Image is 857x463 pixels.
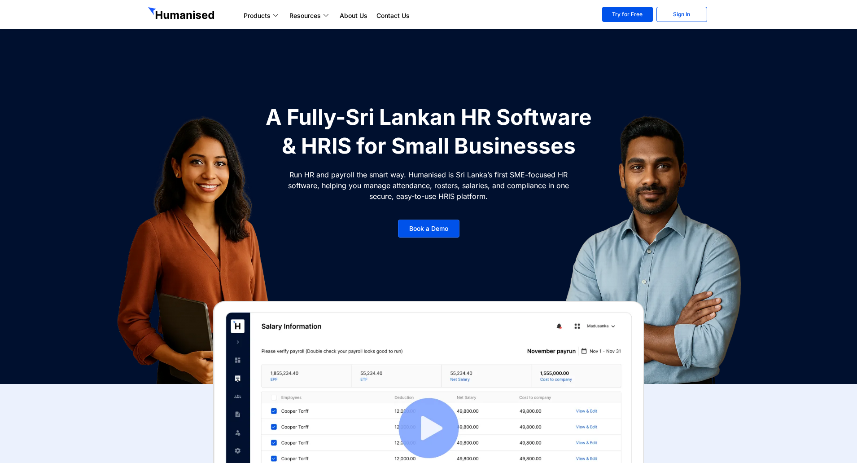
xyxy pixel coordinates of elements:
h1: A Fully-Sri Lankan HR Software & HRIS for Small Businesses [260,103,597,160]
a: Book a Demo [398,220,459,238]
a: Products [239,10,285,21]
a: Sign In [656,7,707,22]
p: Run HR and payroll the smart way. Humanised is Sri Lanka’s first SME-focused HR software, helping... [287,169,570,202]
a: About Us [335,10,372,21]
span: Book a Demo [409,225,448,232]
a: Contact Us [372,10,414,21]
a: Resources [285,10,335,21]
img: GetHumanised Logo [148,7,216,22]
a: Try for Free [602,7,653,22]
